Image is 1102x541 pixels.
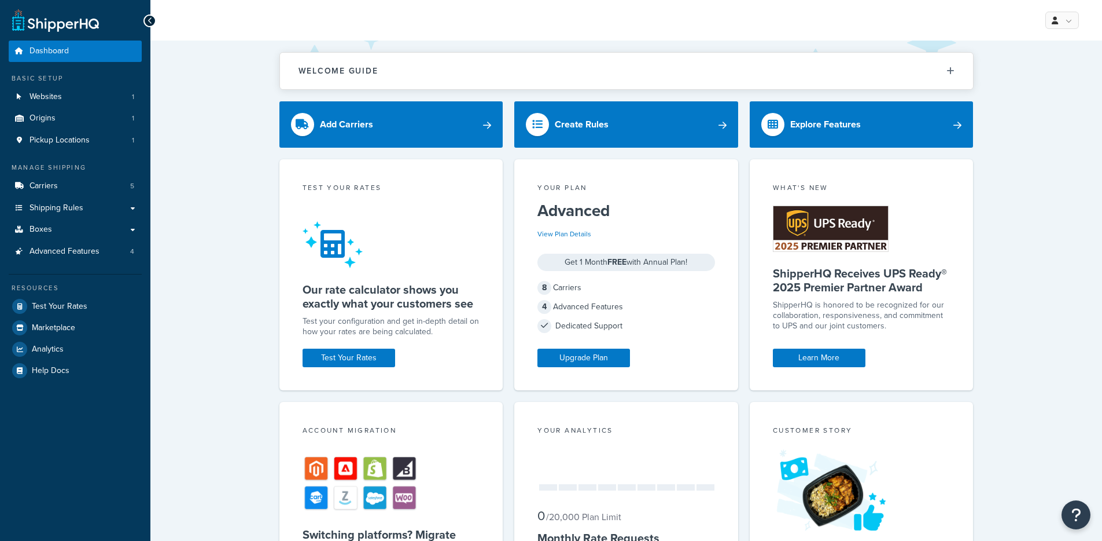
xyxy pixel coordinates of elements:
[30,225,52,235] span: Boxes
[9,163,142,173] div: Manage Shipping
[280,53,973,89] button: Welcome Guide
[9,41,142,62] a: Dashboard
[279,101,503,148] a: Add Carriers
[537,318,715,334] div: Dedicated Support
[773,300,950,331] p: ShipperHQ is honored to be recognized for our collaboration, responsiveness, and commitment to UP...
[9,339,142,360] a: Analytics
[303,425,480,438] div: Account Migration
[30,136,90,145] span: Pickup Locations
[32,323,75,333] span: Marketplace
[537,254,715,271] div: Get 1 Month with Annual Plan!
[537,281,551,295] span: 8
[9,317,142,338] a: Marketplace
[9,296,142,317] a: Test Your Rates
[30,247,99,257] span: Advanced Features
[514,101,738,148] a: Create Rules
[32,366,69,376] span: Help Docs
[9,241,142,262] li: Advanced Features
[9,130,142,151] li: Pickup Locations
[9,198,142,219] a: Shipping Rules
[30,46,69,56] span: Dashboard
[303,182,480,196] div: Test your rates
[750,101,974,148] a: Explore Features
[1062,500,1090,529] button: Open Resource Center
[130,181,134,191] span: 5
[130,247,134,257] span: 4
[546,510,621,524] small: / 20,000 Plan Limit
[303,316,480,337] div: Test your configuration and get in-depth detail on how your rates are being calculated.
[30,203,83,213] span: Shipping Rules
[9,176,142,197] li: Carriers
[607,256,626,268] strong: FREE
[773,182,950,196] div: What's New
[790,116,861,133] div: Explore Features
[32,345,64,354] span: Analytics
[9,360,142,381] a: Help Docs
[773,266,950,294] h5: ShipperHQ Receives UPS Ready® 2025 Premier Partner Award
[9,86,142,108] li: Websites
[320,116,373,133] div: Add Carriers
[9,86,142,108] a: Websites1
[537,229,591,239] a: View Plan Details
[537,299,715,315] div: Advanced Features
[32,302,87,312] span: Test Your Rates
[9,108,142,129] li: Origins
[30,114,56,123] span: Origins
[132,136,134,145] span: 1
[537,506,545,525] span: 0
[537,182,715,196] div: Your Plan
[555,116,609,133] div: Create Rules
[132,92,134,102] span: 1
[9,108,142,129] a: Origins1
[773,425,950,438] div: Customer Story
[30,181,58,191] span: Carriers
[9,241,142,262] a: Advanced Features4
[303,349,395,367] a: Test Your Rates
[298,67,378,75] h2: Welcome Guide
[9,219,142,240] a: Boxes
[9,176,142,197] a: Carriers5
[537,425,715,438] div: Your Analytics
[9,74,142,83] div: Basic Setup
[537,202,715,220] h5: Advanced
[9,130,142,151] a: Pickup Locations1
[9,283,142,293] div: Resources
[537,349,630,367] a: Upgrade Plan
[537,280,715,296] div: Carriers
[773,349,865,367] a: Learn More
[537,300,551,314] span: 4
[132,114,134,123] span: 1
[303,283,480,310] h5: Our rate calculator shows you exactly what your customers see
[30,92,62,102] span: Websites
